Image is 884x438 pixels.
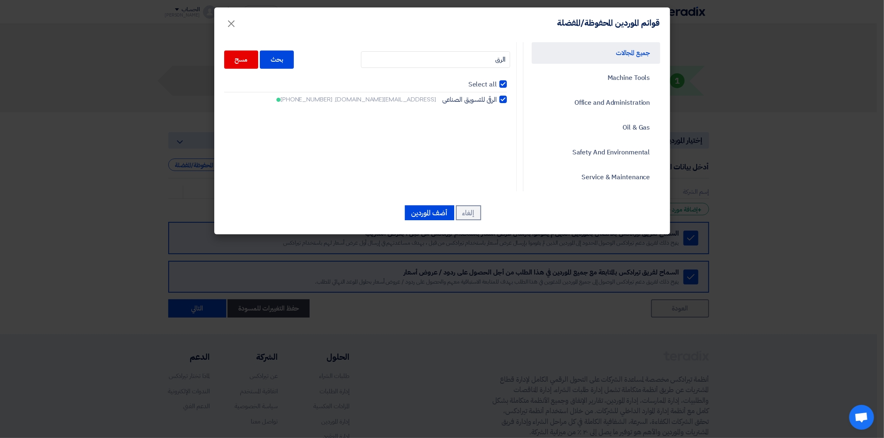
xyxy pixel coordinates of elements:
[532,166,660,188] a: Service & Maintenance
[227,11,237,36] span: ×
[532,67,660,89] a: Machine Tools
[532,117,660,138] a: Oil & Gas
[220,13,243,30] button: Close
[361,51,510,68] input: . . . إبحث في القائمة
[532,142,660,163] a: Safety And Environmental
[532,42,660,64] a: جميع المجالات
[849,405,874,430] a: Open chat
[468,79,497,89] span: Select all
[281,95,332,104] span: [PHONE_NUMBER]
[557,17,660,28] h4: قوائم الموردين المحفوظة/المفضلة
[456,205,481,220] button: إلغاء
[224,51,259,69] div: مسح
[405,205,454,220] button: أضف الموردين
[260,51,294,69] div: بحث
[532,92,660,113] a: Office and Administration
[334,95,436,104] span: [EMAIL_ADDRESS][DOMAIN_NAME],
[442,95,497,105] span: الرقى للتسويق الصناعى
